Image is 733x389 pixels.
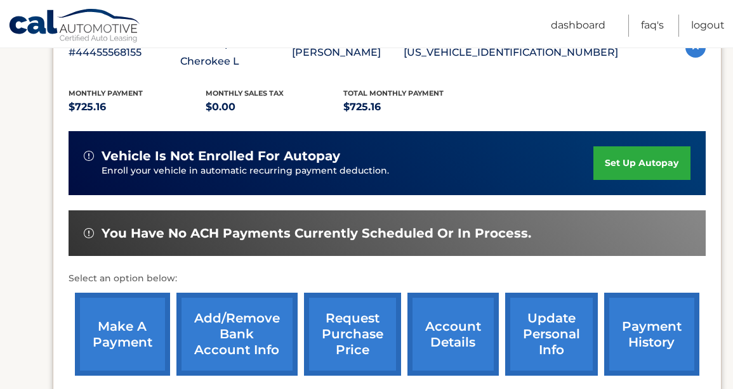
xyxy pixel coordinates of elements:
span: vehicle is not enrolled for autopay [102,148,340,164]
p: 2023 Jeep Grand Cherokee L [180,35,292,70]
a: Add/Remove bank account info [176,293,298,376]
p: Enroll your vehicle in automatic recurring payment deduction. [102,164,594,178]
p: #44455568155 [69,44,180,61]
p: [US_VEHICLE_IDENTIFICATION_NUMBER] [404,44,618,61]
a: make a payment [75,293,170,376]
span: You have no ACH payments currently scheduled or in process. [102,226,531,241]
p: $725.16 [69,98,206,116]
a: Cal Automotive [8,8,142,45]
a: Dashboard [551,15,605,37]
a: account details [407,293,499,376]
span: Total Monthly Payment [343,89,444,98]
p: [PERSON_NAME] [292,44,404,61]
span: Monthly sales Tax [206,89,284,98]
a: request purchase price [304,293,401,376]
p: Select an option below: [69,271,706,286]
p: $725.16 [343,98,481,116]
a: set up autopay [593,146,690,180]
a: update personal info [505,293,598,376]
p: $0.00 [206,98,343,116]
img: alert-white.svg [84,151,94,161]
span: Monthly Payment [69,89,143,98]
img: alert-white.svg [84,228,94,238]
a: payment history [604,293,699,376]
a: Logout [691,15,725,37]
a: FAQ's [641,15,664,37]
